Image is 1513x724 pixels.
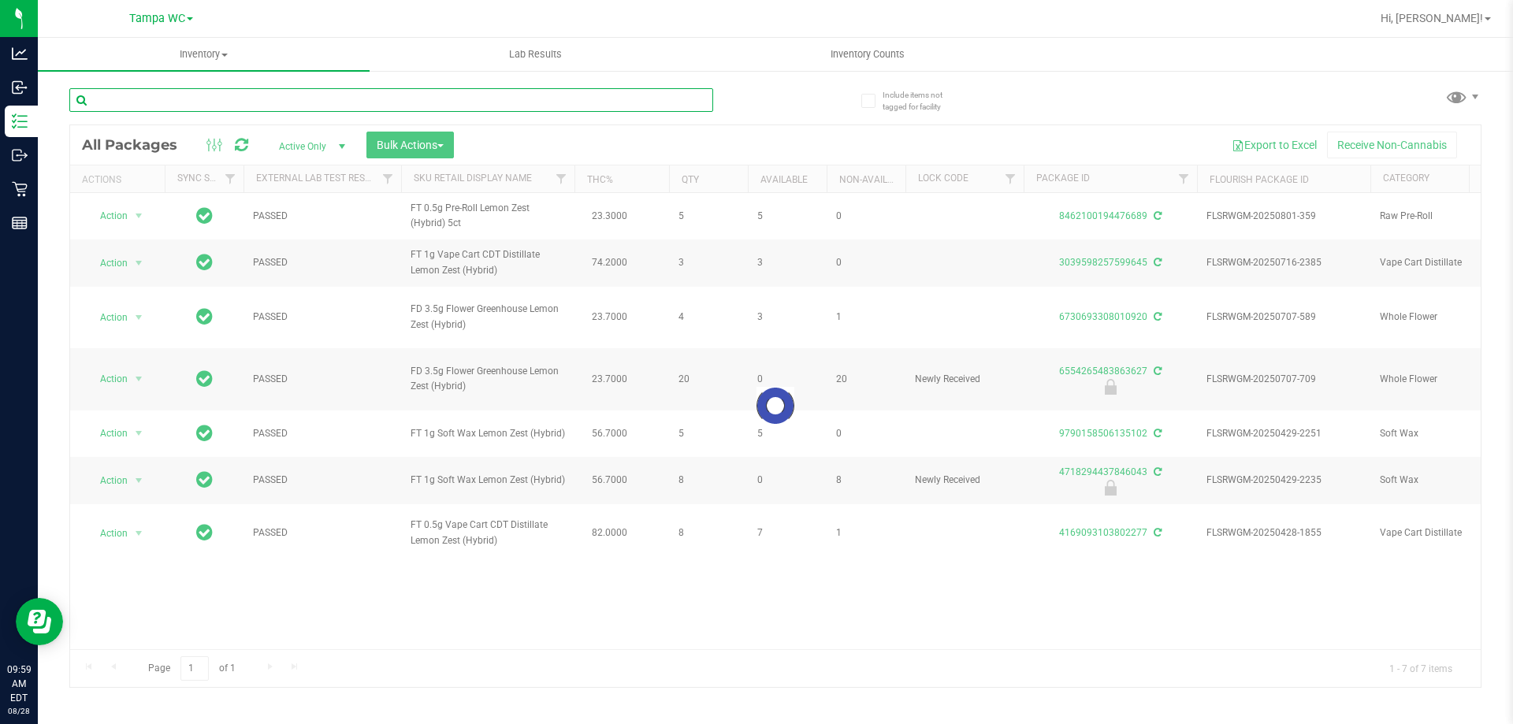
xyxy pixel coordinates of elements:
a: Lab Results [370,38,701,71]
inline-svg: Reports [12,215,28,231]
inline-svg: Retail [12,181,28,197]
inline-svg: Analytics [12,46,28,61]
a: Inventory [38,38,370,71]
span: Lab Results [488,47,583,61]
span: Inventory [38,47,370,61]
span: Inventory Counts [809,47,926,61]
p: 08/28 [7,705,31,717]
input: Search Package ID, Item Name, SKU, Lot or Part Number... [69,88,713,112]
a: Inventory Counts [701,38,1033,71]
span: Hi, [PERSON_NAME]! [1381,12,1483,24]
span: Tampa WC [129,12,185,25]
inline-svg: Inventory [12,113,28,129]
inline-svg: Outbound [12,147,28,163]
span: Include items not tagged for facility [883,89,961,113]
inline-svg: Inbound [12,80,28,95]
iframe: Resource center [16,598,63,645]
p: 09:59 AM EDT [7,663,31,705]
